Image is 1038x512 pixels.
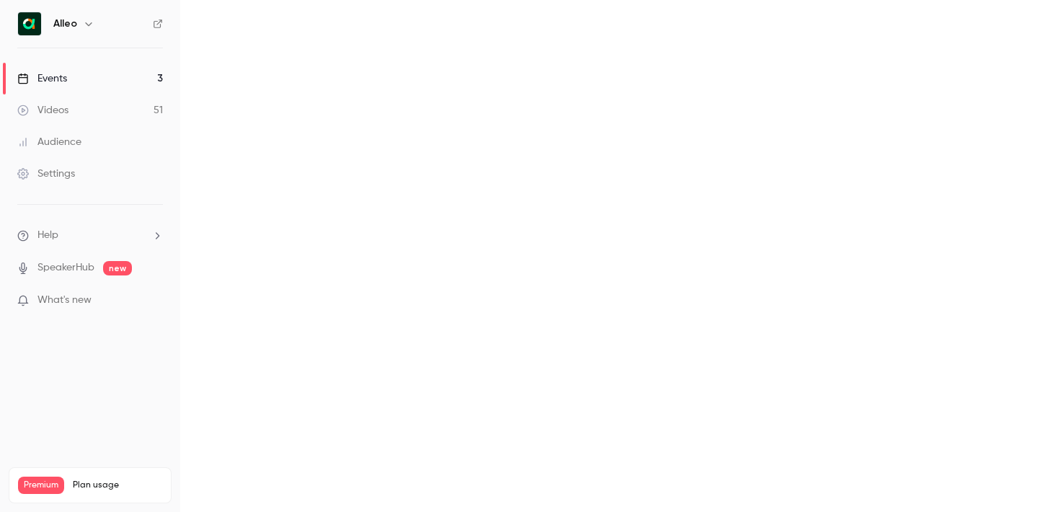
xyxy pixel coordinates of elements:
li: help-dropdown-opener [17,228,163,243]
span: new [103,261,132,275]
div: Videos [17,103,68,118]
img: Alleo [18,12,41,35]
div: Events [17,71,67,86]
span: Help [37,228,58,243]
iframe: Noticeable Trigger [146,294,163,307]
span: What's new [37,293,92,308]
div: Settings [17,167,75,181]
span: Premium [18,477,64,494]
span: Plan usage [73,480,162,491]
h6: Alleo [53,17,77,31]
a: SpeakerHub [37,260,94,275]
div: Audience [17,135,81,149]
